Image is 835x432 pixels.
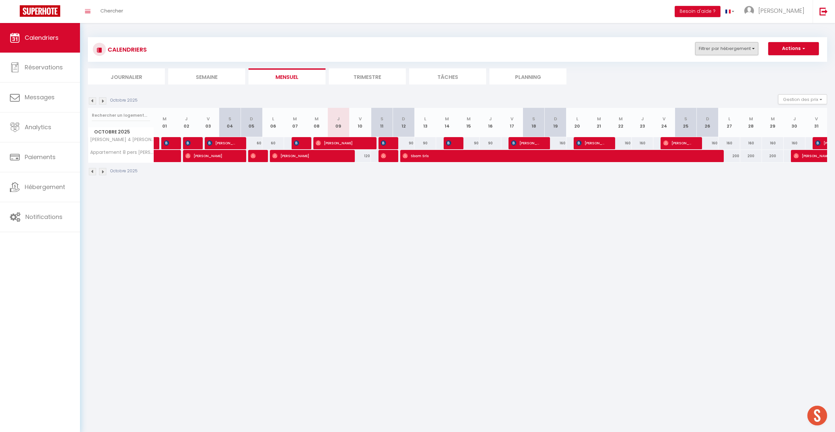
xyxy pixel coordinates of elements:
[784,108,805,137] th: 30
[262,137,284,149] div: 60
[306,108,327,137] th: 08
[207,137,236,149] span: [PERSON_NAME]
[588,108,610,137] th: 21
[25,34,59,42] span: Calendriers
[316,137,366,149] span: [PERSON_NAME]
[663,116,665,122] abbr: V
[403,150,714,162] span: Sbam Srls
[523,108,545,137] th: 18
[25,123,51,131] span: Analytics
[381,137,388,149] span: [PERSON_NAME]
[489,68,566,84] li: Planning
[820,7,828,15] img: logout
[424,116,426,122] abbr: L
[641,116,644,122] abbr: J
[92,109,150,121] input: Rechercher un logement...
[718,150,740,162] div: 200
[381,150,388,162] span: [PERSON_NAME]
[106,42,147,57] h3: CALENDRIERS
[185,116,188,122] abbr: J
[610,137,632,149] div: 160
[458,137,480,149] div: 90
[315,116,319,122] abbr: M
[168,68,245,84] li: Semaine
[768,42,819,55] button: Actions
[25,63,63,71] span: Réservations
[576,137,605,149] span: [PERSON_NAME]
[349,108,371,137] th: 10
[663,137,692,149] span: [PERSON_NAME]
[250,150,258,162] span: [PERSON_NAME]
[511,137,540,149] span: [PERSON_NAME] d&#39;Enghien
[718,108,740,137] th: 27
[402,116,405,122] abbr: D
[458,108,480,137] th: 15
[489,116,492,122] abbr: J
[110,97,138,104] p: Octobre 2025
[393,137,414,149] div: 90
[284,108,306,137] th: 07
[272,150,345,162] span: [PERSON_NAME]
[248,68,326,84] li: Mensuel
[185,150,236,162] span: [PERSON_NAME]
[697,137,718,149] div: 160
[807,406,827,425] div: Ouvrir le chat
[695,42,758,55] button: Filtrer par hébergement
[20,5,60,17] img: Super Booking
[380,116,383,122] abbr: S
[241,137,262,149] div: 60
[359,116,362,122] abbr: V
[815,116,818,122] abbr: V
[728,116,730,122] abbr: L
[744,6,754,16] img: ...
[371,108,393,137] th: 11
[25,93,55,101] span: Messages
[762,137,784,149] div: 160
[337,116,340,122] abbr: J
[294,137,301,149] span: [PERSON_NAME]
[25,183,65,191] span: Hébergement
[349,150,371,162] div: 120
[262,108,284,137] th: 06
[510,116,513,122] abbr: V
[228,116,231,122] abbr: S
[684,116,687,122] abbr: S
[445,116,449,122] abbr: M
[409,68,486,84] li: Tâches
[610,108,632,137] th: 22
[758,7,804,15] span: [PERSON_NAME]
[88,127,154,137] span: Octobre 2025
[793,116,796,122] abbr: J
[632,137,653,149] div: 160
[89,137,155,142] span: [PERSON_NAME] 4 [PERSON_NAME] vue incroyable/balcon
[566,108,588,137] th: 20
[329,68,406,84] li: Trimestre
[762,150,784,162] div: 200
[175,108,197,137] th: 02
[771,116,775,122] abbr: M
[185,137,193,149] span: Xiaofeng [PERSON_NAME]
[706,116,709,122] abbr: D
[164,137,171,149] span: [PERSON_NAME]
[414,108,436,137] th: 13
[414,137,436,149] div: 90
[467,116,471,122] abbr: M
[446,137,453,149] span: [PERSON_NAME]
[784,137,805,149] div: 160
[653,108,675,137] th: 24
[632,108,653,137] th: 23
[293,116,297,122] abbr: M
[740,150,762,162] div: 200
[250,116,253,122] abbr: D
[597,116,601,122] abbr: M
[25,213,63,221] span: Notifications
[327,108,349,137] th: 09
[619,116,623,122] abbr: M
[501,108,523,137] th: 17
[576,116,578,122] abbr: L
[197,108,219,137] th: 03
[100,7,123,14] span: Chercher
[219,108,241,137] th: 04
[675,6,720,17] button: Besoin d'aide ?
[545,108,566,137] th: 19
